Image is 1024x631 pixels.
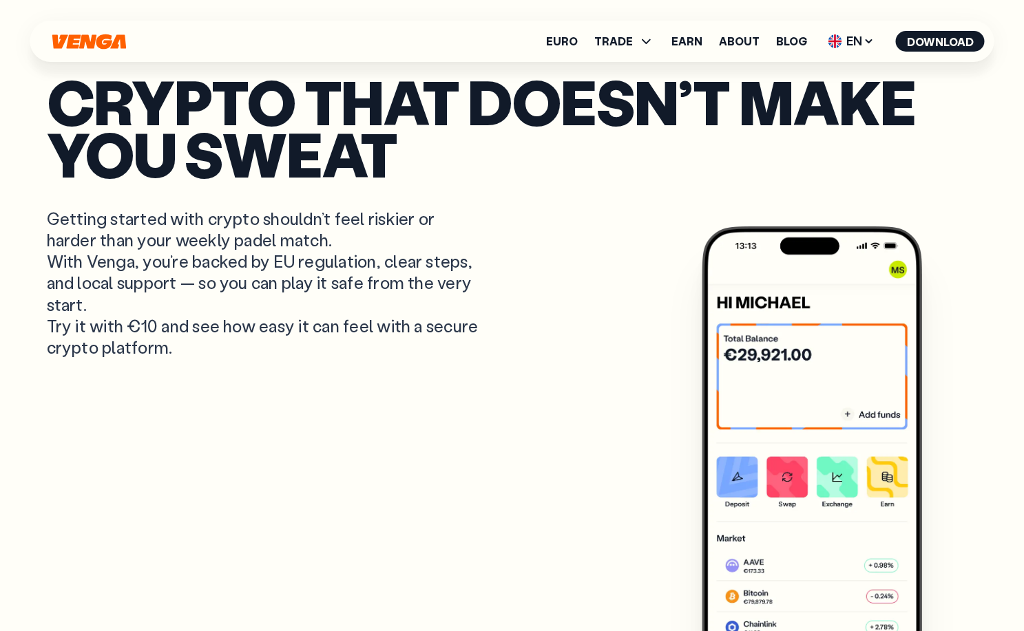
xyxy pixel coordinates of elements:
a: Earn [671,36,702,47]
p: Getting started with crypto shouldn’t feel riskier or harder than your weekly padel match. With V... [47,208,482,358]
span: TRADE [594,36,633,47]
button: Download [896,31,985,52]
span: TRADE [594,33,655,50]
a: About [719,36,760,47]
img: flag-uk [828,34,842,48]
svg: Home [51,34,128,50]
p: Crypto that doesn’t make you sweat [47,75,978,180]
span: EN [824,30,879,52]
a: Euro [546,36,578,47]
a: Blog [776,36,807,47]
